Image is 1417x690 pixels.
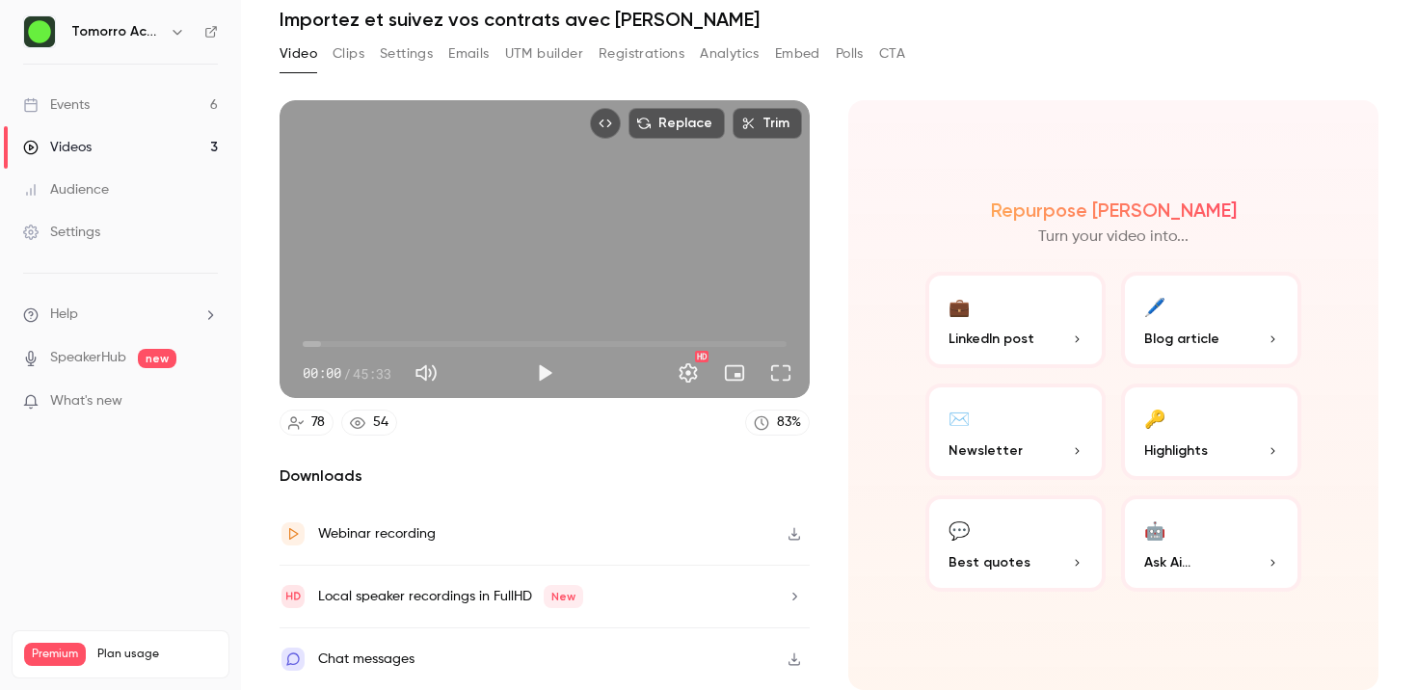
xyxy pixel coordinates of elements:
[373,412,388,433] div: 54
[949,515,970,544] div: 💬
[925,272,1106,368] button: 💼LinkedIn post
[1121,495,1301,592] button: 🤖Ask Ai...
[525,354,564,392] button: Play
[280,410,334,436] a: 78
[318,522,436,545] div: Webinar recording
[599,39,684,69] button: Registrations
[777,412,801,433] div: 83 %
[311,412,325,433] div: 78
[949,403,970,433] div: ✉️
[50,391,122,411] span: What's new
[544,585,583,608] span: New
[836,39,864,69] button: Polls
[628,108,725,139] button: Replace
[1121,384,1301,480] button: 🔑Highlights
[925,384,1106,480] button: ✉️Newsletter
[925,495,1106,592] button: 💬Best quotes
[1144,291,1165,321] div: 🖊️
[50,305,78,325] span: Help
[1144,329,1219,349] span: Blog article
[745,410,810,436] a: 83%
[195,393,218,411] iframe: Noticeable Trigger
[303,363,391,384] div: 00:00
[733,108,802,139] button: Trim
[343,363,351,384] span: /
[24,643,86,666] span: Premium
[448,39,489,69] button: Emails
[303,363,341,384] span: 00:00
[1121,272,1301,368] button: 🖊️Blog article
[762,354,800,392] button: Full screen
[23,223,100,242] div: Settings
[949,440,1023,461] span: Newsletter
[949,552,1030,572] span: Best quotes
[341,410,397,436] a: 54
[318,648,414,671] div: Chat messages
[669,354,708,392] button: Settings
[23,138,92,157] div: Videos
[1144,552,1190,572] span: Ask Ai...
[97,647,217,662] span: Plan usage
[50,348,126,368] a: SpeakerHub
[991,199,1237,222] h2: Repurpose [PERSON_NAME]
[1144,515,1165,544] div: 🤖
[353,363,391,384] span: 45:33
[879,39,905,69] button: CTA
[380,39,433,69] button: Settings
[1144,440,1208,461] span: Highlights
[318,585,583,608] div: Local speaker recordings in FullHD
[695,351,708,362] div: HD
[23,95,90,115] div: Events
[505,39,583,69] button: UTM builder
[280,464,810,488] h2: Downloads
[949,291,970,321] div: 💼
[700,39,760,69] button: Analytics
[775,39,820,69] button: Embed
[280,8,1378,31] h1: Importez et suivez vos contrats avec [PERSON_NAME]
[23,180,109,199] div: Audience
[407,354,445,392] button: Mute
[333,39,364,69] button: Clips
[1144,403,1165,433] div: 🔑
[1038,226,1189,249] p: Turn your video into...
[949,329,1034,349] span: LinkedIn post
[71,22,162,41] h6: Tomorro Academy
[280,39,317,69] button: Video
[715,354,754,392] button: Turn on miniplayer
[138,349,176,368] span: new
[23,305,218,325] li: help-dropdown-opener
[590,108,621,139] button: Embed video
[24,16,55,47] img: Tomorro Academy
